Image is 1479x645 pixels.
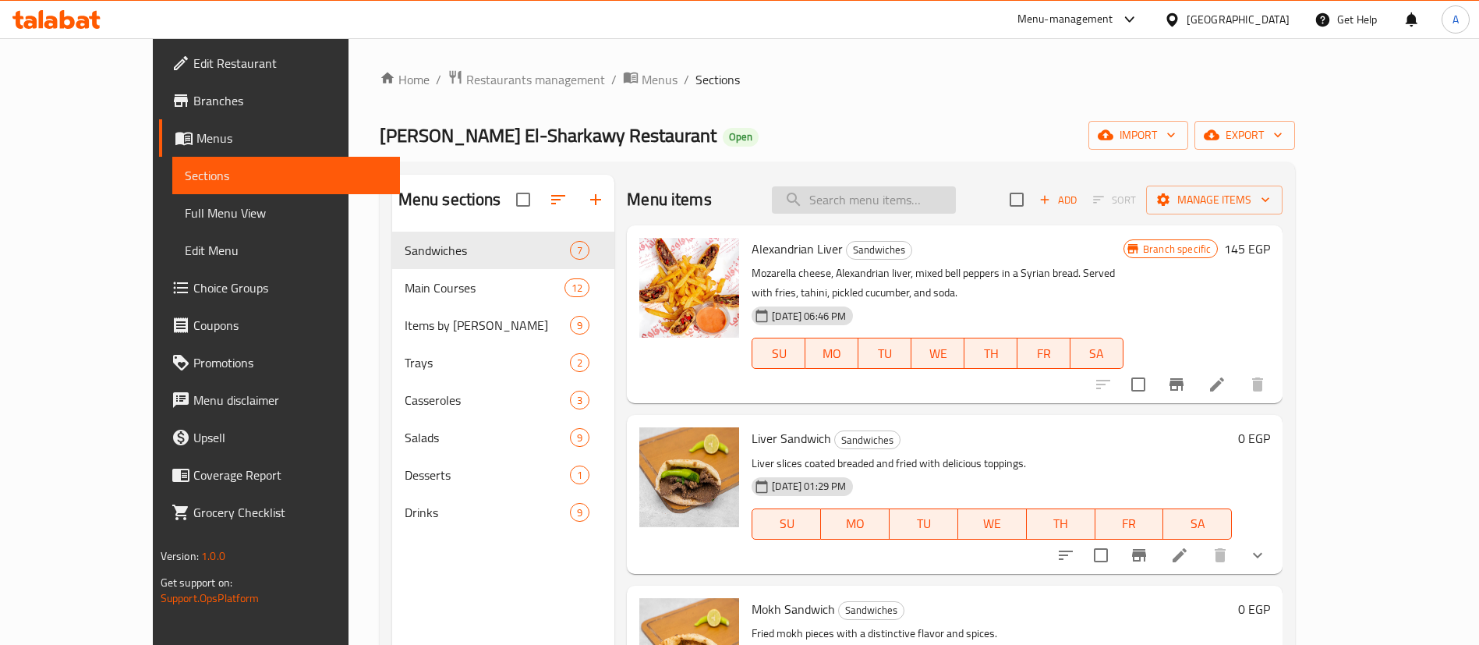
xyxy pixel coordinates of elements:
img: Liver Sandwich [639,427,739,527]
span: SA [1169,512,1226,535]
button: WE [958,509,1027,540]
span: FR [1024,342,1064,365]
div: Menu-management [1017,10,1113,29]
div: Sandwiches [838,601,904,620]
span: Menus [642,70,678,89]
button: Manage items [1146,186,1283,214]
a: Full Menu View [172,194,400,232]
span: 3 [571,393,589,408]
span: Drinks [405,503,571,522]
p: Liver slices coated breaded and fried with delicious toppings. [752,454,1232,473]
span: Salads [405,428,571,447]
div: Main Courses [405,278,564,297]
span: 12 [565,281,589,296]
span: Coverage Report [193,466,387,484]
div: Sandwiches7 [392,232,615,269]
a: Restaurants management [448,69,605,90]
span: Grocery Checklist [193,503,387,522]
span: WE [918,342,958,365]
li: / [684,70,689,89]
span: MO [812,342,852,365]
button: sort-choices [1047,537,1084,574]
button: TH [964,338,1017,369]
span: MO [827,512,883,535]
div: Casseroles3 [392,381,615,419]
span: Select section first [1083,188,1146,212]
span: Open [723,130,759,144]
span: Coupons [193,316,387,335]
span: Casseroles [405,391,571,409]
span: Manage items [1159,190,1270,210]
div: Desserts1 [392,456,615,494]
span: import [1101,126,1176,145]
span: Select all sections [507,183,540,216]
div: Items by [PERSON_NAME]9 [392,307,615,344]
li: / [611,70,617,89]
span: [DATE] 01:29 PM [766,479,852,494]
span: Promotions [193,353,387,372]
div: items [570,316,589,335]
span: [PERSON_NAME] El-Sharkawy Restaurant [380,118,717,153]
span: 1 [571,468,589,483]
button: Add [1033,188,1083,212]
a: Grocery Checklist [159,494,400,531]
span: Sandwiches [839,601,904,619]
span: A [1452,11,1459,28]
span: 1.0.0 [201,546,225,566]
span: Upsell [193,428,387,447]
a: Edit menu item [1208,375,1226,394]
span: Get support on: [161,572,232,593]
span: Mokh Sandwich [752,597,835,621]
span: Select to update [1122,368,1155,401]
a: Edit menu item [1170,546,1189,565]
a: Branches [159,82,400,119]
span: Edit Menu [185,241,387,260]
button: SU [752,338,805,369]
span: [DATE] 06:46 PM [766,309,852,324]
h2: Menu items [627,188,712,211]
button: SU [752,509,821,540]
div: Items by weigh [405,316,571,335]
span: Edit Restaurant [193,54,387,73]
div: Main Courses12 [392,269,615,307]
nav: breadcrumb [380,69,1296,90]
button: MO [805,338,858,369]
span: Select section [1000,183,1033,216]
span: Choice Groups [193,278,387,297]
span: Version: [161,546,199,566]
span: Sandwiches [835,431,900,449]
div: Open [723,128,759,147]
span: Menu disclaimer [193,391,387,409]
span: Menus [196,129,387,147]
p: Mozarella cheese, Alexandrian liver, mixed bell peppers in a Syrian bread. Served with fries, tah... [752,264,1123,303]
a: Choice Groups [159,269,400,307]
h6: 145 EGP [1224,238,1270,260]
span: export [1207,126,1283,145]
span: Sections [185,166,387,185]
h6: 0 EGP [1238,598,1270,620]
button: FR [1095,509,1164,540]
span: SU [759,512,815,535]
div: items [570,503,589,522]
div: items [564,278,589,297]
span: Trays [405,353,571,372]
div: items [570,466,589,484]
span: Desserts [405,466,571,484]
input: search [772,186,956,214]
a: Edit Restaurant [159,44,400,82]
h2: Menu sections [398,188,501,211]
div: items [570,428,589,447]
button: Add section [577,181,614,218]
div: Sandwiches [834,431,900,449]
span: Add [1037,191,1079,209]
span: Sections [695,70,740,89]
span: FR [1102,512,1158,535]
button: TH [1027,509,1095,540]
div: items [570,241,589,260]
div: items [570,353,589,372]
button: SA [1163,509,1232,540]
button: SA [1070,338,1123,369]
span: 9 [571,505,589,520]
